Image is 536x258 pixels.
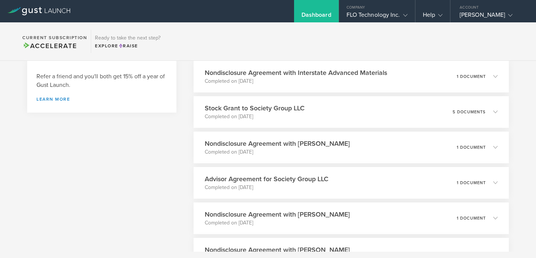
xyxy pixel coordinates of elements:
[22,35,87,40] h2: Current Subscription
[36,72,167,89] h3: Refer a friend and you'll both get 15% off a year of Gust Launch.
[205,68,387,78] h3: Nondisclosure Agreement with Interstate Advanced Materials
[22,42,77,50] span: Accelerate
[460,11,523,22] div: [PERSON_NAME]
[457,181,486,185] p: 1 document
[205,210,350,219] h3: Nondisclosure Agreement with [PERSON_NAME]
[95,35,160,41] h3: Ready to take the next step?
[205,148,350,156] p: Completed on [DATE]
[423,11,443,22] div: Help
[95,43,160,49] div: Explore
[205,245,350,255] h3: Nondisclosure Agreement with [PERSON_NAME]
[91,30,164,53] div: Ready to take the next step?ExploreRaise
[205,139,350,148] h3: Nondisclosure Agreement with [PERSON_NAME]
[205,78,387,85] p: Completed on [DATE]
[205,174,328,184] h3: Advisor Agreement for Society Group LLC
[205,219,350,227] p: Completed on [DATE]
[347,11,408,22] div: FLO Technology Inc.
[118,43,138,48] span: Raise
[205,184,328,191] p: Completed on [DATE]
[457,145,486,150] p: 1 document
[499,222,536,258] iframe: Chat Widget
[205,103,304,113] h3: Stock Grant to Society Group LLC
[205,113,304,120] p: Completed on [DATE]
[457,216,486,220] p: 1 document
[453,110,486,114] p: 5 documents
[36,97,167,101] a: Learn more
[457,75,486,79] p: 1 document
[301,11,331,22] div: Dashboard
[457,252,486,256] p: 1 document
